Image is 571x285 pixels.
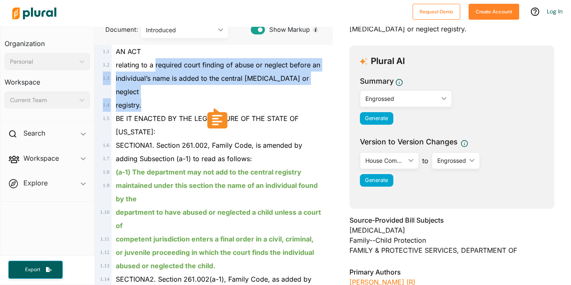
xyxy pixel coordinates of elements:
a: Log In [547,8,563,15]
span: 1 . 10 [100,209,109,215]
span: 1 . 7 [103,156,110,162]
span: 1 . 3 [103,75,110,81]
div: Introduced [146,26,215,34]
ins: abused or neglected the child. [116,262,215,270]
ins: competent jurisdiction enters a final order in a civil, criminal, [116,235,314,243]
span: 1 . 9 [103,182,110,188]
div: Tooltip anchor [312,26,319,33]
h3: Source-Provided Bill Subjects [349,215,554,225]
div: Personal [10,57,76,66]
div: Engrossed [437,156,466,165]
span: 1 . 12 [100,249,109,255]
span: BE IT ENACTED BY THE LEGISLATURE OF THE STATE OF [US_STATE]: [116,114,298,136]
button: Export [8,261,63,279]
span: 1 . 5 [103,116,110,121]
button: Generate [360,174,393,187]
div: House Committee Report [365,156,405,165]
span: 1 . 1 [103,49,110,54]
a: Create Account [469,7,519,15]
span: 1 . 8 [103,169,110,175]
div: FAMILY & PROTECTIVE SERVICES, DEPARTMENT OF [349,245,554,255]
ins: maintained under this section the name of an individual found by the [116,181,318,203]
h3: Organization [5,31,90,50]
span: Version to Version Changes [360,136,457,147]
button: Request Demo [413,4,460,20]
span: 1 . 6 [103,142,110,148]
h3: Primary Authors [349,267,554,277]
div: Family--Child Protection [349,235,554,245]
button: Generate [360,112,393,125]
span: individual’s name is added to the central [MEDICAL_DATA] or neglect [116,74,309,96]
h2: Search [23,128,45,138]
div: Current Team [10,96,76,105]
span: 1 . 11 [100,236,110,242]
span: SECTIONA1. Section 261.002, Family Code, is amended by [116,141,302,149]
h3: Workspace [5,70,90,88]
span: adding Subsection (a-1) to read as follows: [116,154,252,163]
button: Create Account [469,4,519,20]
span: registry. [116,101,141,109]
span: 1 . 13 [100,263,109,269]
span: relating to a required court finding of abuse or neglect before an [116,61,320,69]
span: Generate [365,177,388,183]
span: Export [19,266,46,273]
span: to [419,156,432,166]
span: SECTIONA2. Section 261.002(a-1), Family Code, as added by [116,275,311,283]
span: AN ACT [116,47,141,56]
span: Generate [365,115,388,121]
h3: Summary [360,76,394,87]
div: [MEDICAL_DATA] [349,225,554,235]
ins: department to have abused or neglected a child unless a court of [116,208,321,230]
span: 1 . 2 [103,62,110,68]
a: Request Demo [413,7,460,15]
span: Document: [101,25,130,34]
ins: or juvenile proceeding in which the court finds the individual [116,248,314,257]
h3: Plural AI [371,56,405,67]
span: 1 . 4 [103,102,110,108]
ins: (a-1) The department may not add to the central registry [116,168,301,176]
span: 1 . 14 [100,276,109,282]
div: Engrossed [365,94,438,103]
span: Show Markup [265,25,310,34]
